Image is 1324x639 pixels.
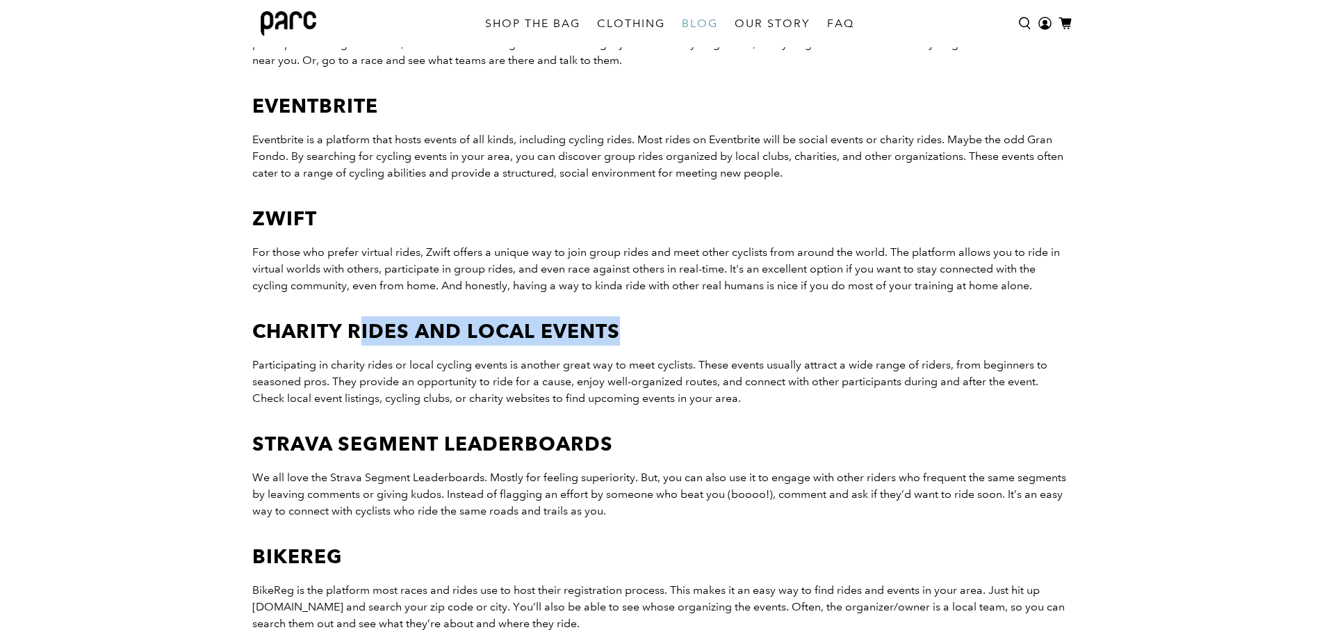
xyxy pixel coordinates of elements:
b: Strava Segment Leaderboards [252,432,613,455]
b: BikeReg [252,544,343,568]
span: Participating in charity rides or local cycling events is another great way to meet cyclists. The... [252,358,1047,405]
a: SHOP THE BAG [477,4,589,43]
a: CLOTHING [589,4,673,43]
b: Charity Rides and Local Events [252,319,620,343]
span: We all love the Strava Segment Leaderboards. Mostly for feeling superiority. But, you can also us... [252,471,1066,517]
span: For those who prefer virtual rides, Zwift offers a unique way to join group rides and meet other ... [252,245,1060,292]
b: Eventbrite [252,94,378,118]
b: Zwift [252,207,317,230]
img: parc bag logo [261,11,316,36]
a: BLOG [673,4,726,43]
a: OUR STORY [726,4,819,43]
span: Eventbrite is a platform that hosts events of all kinds, including cycling rides. Most rides on E... [252,133,1063,179]
span: BikeReg is the platform most races and rides use to host their registration process. This makes i... [252,583,1065,630]
a: FAQ [819,4,863,43]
